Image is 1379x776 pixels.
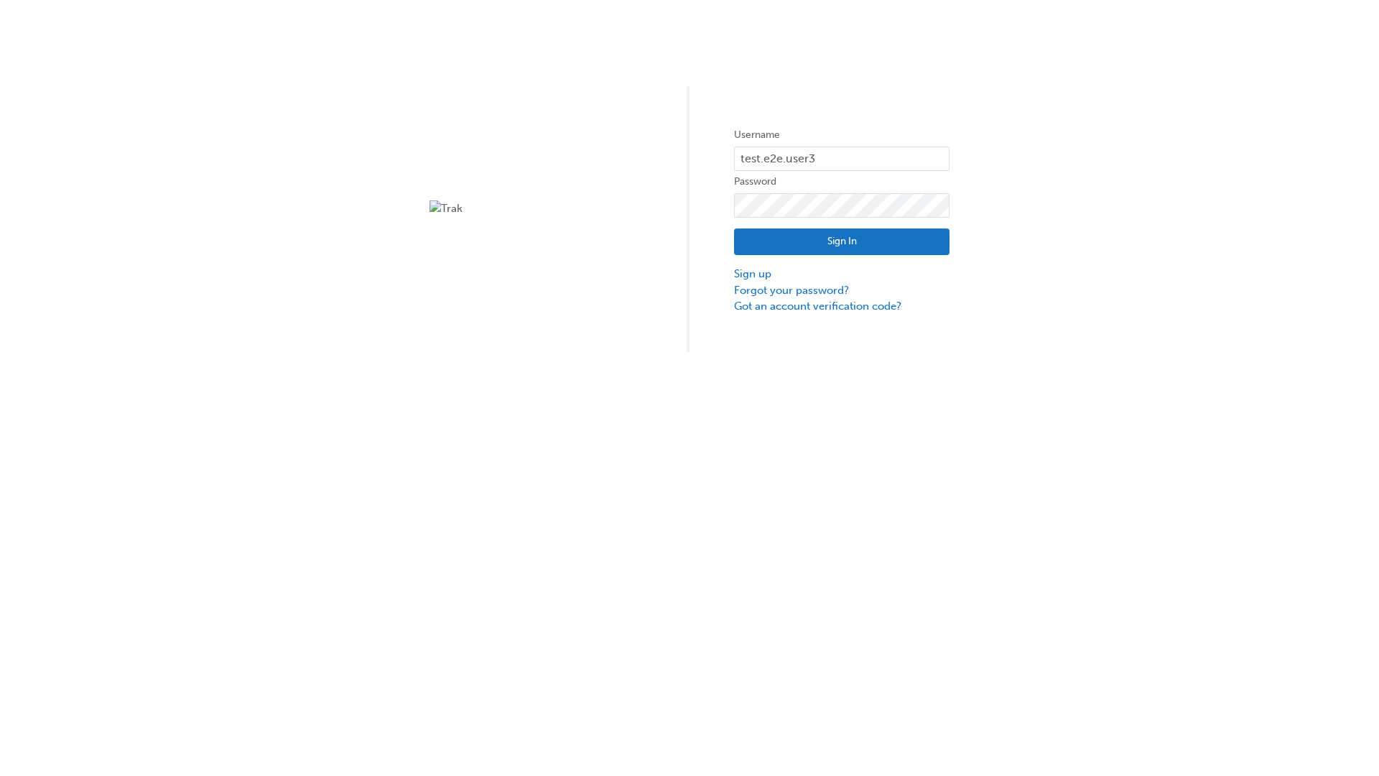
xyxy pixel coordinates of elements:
[734,126,949,144] label: Username
[734,147,949,171] input: Username
[430,200,645,217] img: Trak
[734,298,949,315] a: Got an account verification code?
[734,173,949,190] label: Password
[734,282,949,299] a: Forgot your password?
[734,266,949,282] a: Sign up
[734,228,949,256] button: Sign In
